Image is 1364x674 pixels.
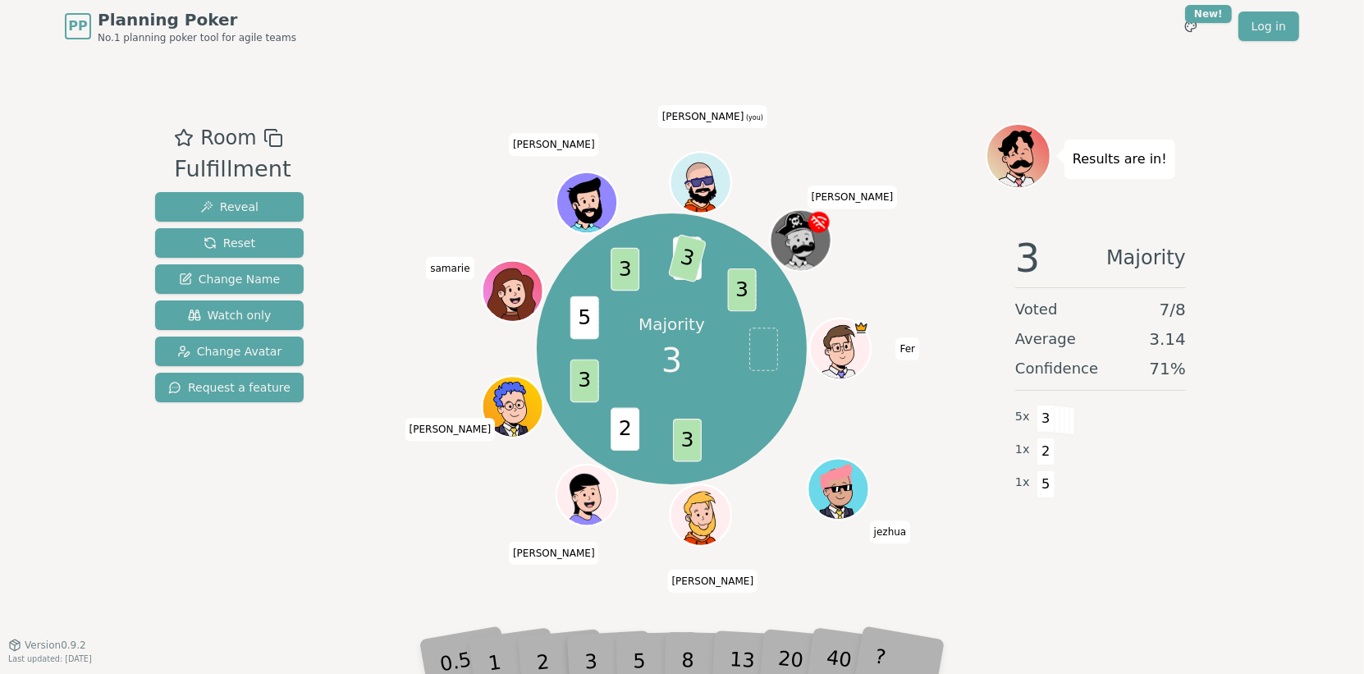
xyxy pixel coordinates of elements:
button: Add as favourite [174,123,194,153]
button: Reveal [155,192,304,222]
button: Reset [155,228,304,258]
span: Version 0.9.2 [25,639,86,652]
span: 1 x [1015,474,1030,492]
span: Fer is the host [854,320,870,336]
span: 2 [611,408,640,451]
button: Version0.9.2 [8,639,86,652]
span: Click to change your name [509,134,599,157]
span: 3 [570,360,599,402]
span: (you) [744,114,763,122]
span: Click to change your name [896,337,920,360]
a: PPPlanning PokerNo.1 planning poker tool for agile teams [65,8,296,44]
span: Click to change your name [405,419,496,442]
span: 5 [1037,470,1055,498]
span: No.1 planning poker tool for agile teams [98,31,296,44]
span: 1 x [1015,441,1030,459]
span: Click to change your name [668,570,758,593]
span: Watch only [188,307,272,323]
span: Change Name [179,271,280,287]
span: 3 [611,248,640,291]
span: Reveal [200,199,259,215]
button: Change Avatar [155,337,304,366]
span: PP [68,16,87,36]
span: 2 [1037,438,1055,465]
span: Request a feature [168,379,291,396]
a: Log in [1238,11,1299,41]
span: Click to change your name [808,186,898,209]
span: Change Avatar [177,343,282,360]
span: 3 [728,268,757,311]
span: 5 [570,296,599,339]
span: 71 % [1150,357,1186,380]
button: Watch only [155,300,304,330]
div: Fulfillment [174,153,291,186]
div: New! [1185,5,1232,23]
span: Voted [1015,298,1058,321]
span: 3 [1015,238,1041,277]
p: Results are in! [1073,148,1167,171]
span: Majority [1106,238,1186,277]
span: Click to change your name [870,521,911,544]
span: Reset [204,235,255,251]
span: Confidence [1015,357,1098,380]
span: 3.14 [1149,328,1186,351]
span: 3 [661,336,682,385]
span: 5 x [1015,408,1030,426]
button: New! [1176,11,1206,41]
span: Last updated: [DATE] [8,654,92,663]
span: Room [200,123,256,153]
span: Click to change your name [509,542,599,565]
button: Change Name [155,264,304,294]
button: Click to change your avatar [672,154,730,212]
span: 3 [674,419,703,461]
span: Average [1015,328,1076,351]
p: Majority [639,313,705,336]
span: Click to change your name [426,257,474,280]
span: 3 [668,234,707,283]
span: Click to change your name [658,105,767,128]
span: 3 [1037,405,1055,433]
span: 7 / 8 [1160,298,1186,321]
span: Planning Poker [98,8,296,31]
button: Request a feature [155,373,304,402]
